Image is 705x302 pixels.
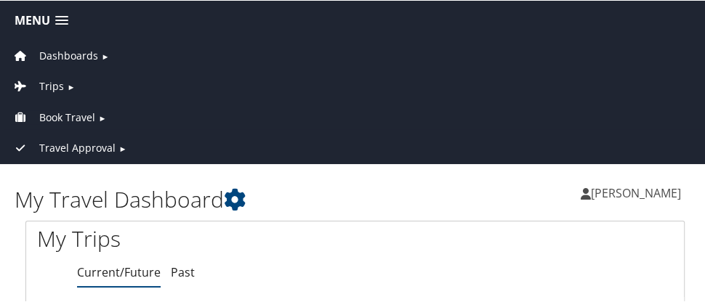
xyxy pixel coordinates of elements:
[7,8,76,32] a: Menu
[67,81,75,91] span: ►
[39,47,98,63] span: Dashboards
[101,50,109,61] span: ►
[15,184,355,214] h1: My Travel Dashboard
[98,112,106,123] span: ►
[39,78,64,94] span: Trips
[77,264,161,279] a: Current/Future
[11,48,98,62] a: Dashboards
[591,184,681,200] span: [PERSON_NAME]
[171,264,195,279] a: Past
[581,171,696,214] a: [PERSON_NAME]
[39,139,116,155] span: Travel Approval
[39,109,95,125] span: Book Travel
[37,223,345,253] h1: My Trips
[15,13,50,27] span: Menu
[11,110,95,123] a: Book Travel
[11,78,64,92] a: Trips
[11,140,116,154] a: Travel Approval
[118,142,126,153] span: ►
